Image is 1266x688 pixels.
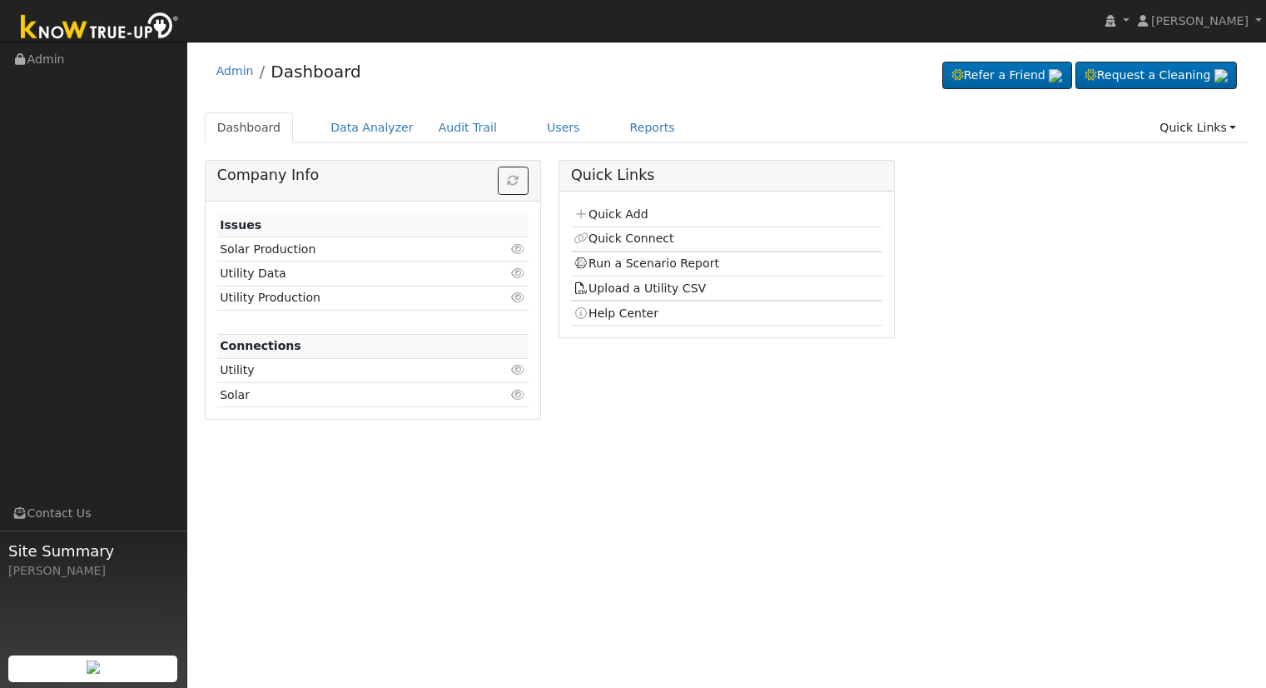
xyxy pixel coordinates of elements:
img: retrieve [1049,69,1062,82]
a: Reports [618,112,688,143]
a: Dashboard [205,112,294,143]
a: Quick Add [573,207,648,221]
td: Utility [217,358,479,382]
span: [PERSON_NAME] [1151,14,1249,27]
i: Click to view [511,267,526,279]
a: Dashboard [271,62,361,82]
td: Solar Production [217,237,479,262]
strong: Issues [220,218,261,232]
a: Upload a Utility CSV [573,282,706,295]
a: Data Analyzer [318,112,426,143]
i: Click to view [511,389,526,401]
strong: Connections [220,339,301,352]
h5: Company Info [217,167,529,184]
span: Site Summary [8,540,178,562]
td: Solar [217,383,479,407]
img: retrieve [87,661,100,674]
a: Request a Cleaning [1075,62,1237,90]
i: Click to view [511,243,526,255]
a: Help Center [573,307,658,320]
img: retrieve [1214,69,1228,82]
td: Utility Production [217,286,479,310]
a: Audit Trail [426,112,509,143]
td: Utility Data [217,262,479,286]
a: Quick Connect [573,232,673,245]
img: Know True-Up [12,9,187,47]
a: Admin [216,64,254,77]
div: [PERSON_NAME] [8,562,178,580]
i: Click to view [511,364,526,376]
a: Refer a Friend [942,62,1072,90]
a: Users [534,112,593,143]
a: Run a Scenario Report [573,257,719,270]
a: Quick Links [1147,112,1249,143]
h5: Quick Links [571,167,882,184]
i: Click to view [511,292,526,303]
